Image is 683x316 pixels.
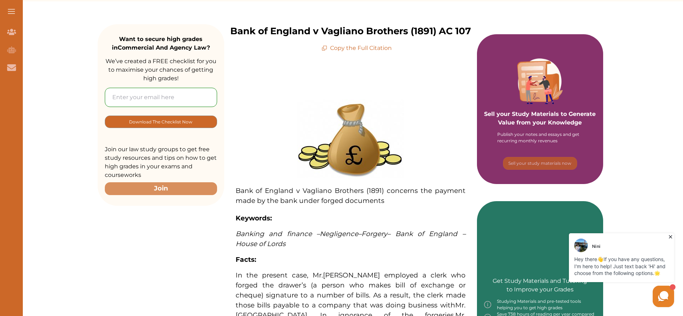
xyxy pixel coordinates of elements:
[322,44,392,52] p: Copy the Full Citation
[358,230,361,238] span: –
[112,36,210,51] strong: Want to secure high grades in Commercial And Agency Law ?
[105,145,217,179] p: Join our law study groups to get free study resources and tips on how to get high grades in your ...
[484,90,596,127] p: Sell your Study Materials to Generate Value from your Knowledge
[320,230,358,238] span: Negligence
[236,271,466,309] span: [PERSON_NAME] employed a clerk who forged the drawer’s (a person who makes bill of exchange or ch...
[361,230,387,238] span: Forgery
[484,298,596,311] div: Studying Materials and pre-tested tools helping you to get high grades
[512,231,676,309] iframe: HelpCrunch
[503,157,577,170] button: [object Object]
[106,58,216,82] span: We’ve created a FREE checklist for you to maximise your chances of getting high grades!
[230,24,471,38] p: Bank of England v Vagliano Brothers (1891) AC 107
[484,298,491,311] img: info-img
[236,187,466,205] span: Bank of England v Vagliano Brothers (1891) concerns the payment made by the bank under forged doc...
[497,131,583,144] div: Publish your notes and essays and get recurring monthly revenues
[105,88,217,107] input: Enter your email here
[236,230,466,248] span: – Bank of England – House of Lords
[517,58,563,104] img: Purple card image
[236,271,323,279] span: In the present case, Mr.
[105,182,217,195] button: Join
[236,214,272,222] strong: Keywords:
[236,230,320,238] span: Banking and finance –
[236,255,256,264] strong: Facts:
[129,118,192,126] p: Download The Checklist Now
[493,257,587,294] p: Get Study Materials and Tutoring to Improve your Grades
[105,116,217,128] button: [object Object]
[455,301,466,309] span: Mr.
[508,160,571,167] p: Sell your study materials now
[297,100,404,178] img: pounds-g281cc017d_640-300x221.jpg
